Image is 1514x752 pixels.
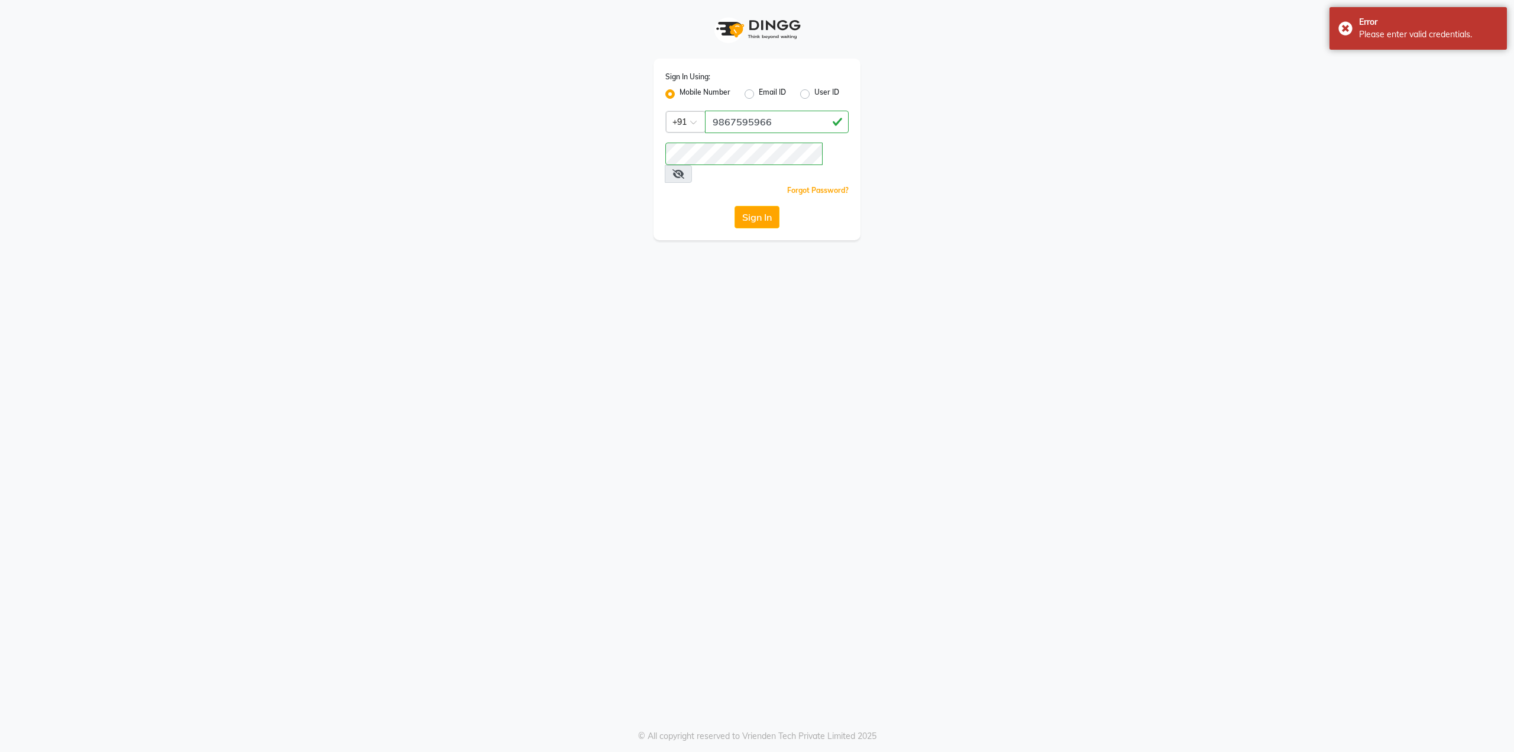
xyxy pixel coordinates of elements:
div: Please enter valid credentials. [1359,28,1498,41]
input: Username [705,111,849,133]
button: Sign In [735,206,779,228]
input: Username [665,143,823,165]
a: Forgot Password? [787,186,849,195]
img: logo1.svg [710,12,804,47]
label: Email ID [759,87,786,101]
label: Mobile Number [680,87,730,101]
label: Sign In Using: [665,72,710,82]
label: User ID [814,87,839,101]
div: Error [1359,16,1498,28]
